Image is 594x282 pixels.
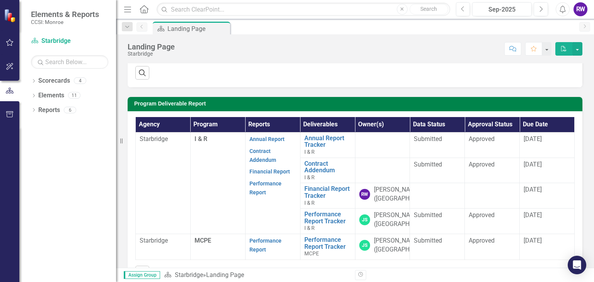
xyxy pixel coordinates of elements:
p: Starbridge [140,236,186,245]
td: Double-Click to Edit Right Click for Context Menu [300,234,355,260]
a: Annual Report Tracker [304,135,351,148]
span: [DATE] [524,161,542,168]
span: Search [420,6,437,12]
div: 4 [74,78,86,84]
span: I & R [195,135,207,143]
span: Approved [469,135,495,143]
span: MCPE [304,250,319,257]
button: RW [574,2,587,16]
input: Search Below... [31,55,108,69]
span: Submitted [414,237,442,244]
span: [DATE] [524,237,542,244]
a: Performance Report Tracker [304,211,351,224]
td: Double-Click to Edit Right Click for Context Menu [300,158,355,183]
div: Landing Page [128,42,175,51]
td: Double-Click to Edit [410,132,465,158]
td: Double-Click to Edit Right Click for Context Menu [300,183,355,209]
div: JS [359,214,370,225]
a: Financial Report Tracker [304,185,351,199]
a: Reports [38,106,60,115]
div: [PERSON_NAME] ([GEOGRAPHIC_DATA]) [374,211,437,229]
span: Approved [469,237,495,244]
a: Annual Report [249,136,285,142]
div: 11 [68,92,80,99]
a: Performance Report [249,238,282,253]
span: Submitted [414,135,442,143]
img: ClearPoint Strategy [4,9,17,22]
span: I & R [304,225,314,231]
span: Submitted [414,211,442,219]
td: Double-Click to Edit [465,209,520,234]
div: [PERSON_NAME] ([GEOGRAPHIC_DATA]) [374,236,437,254]
div: 6 [64,107,76,113]
td: Double-Click to Edit Right Click for Context Menu [300,209,355,234]
td: Double-Click to Edit [465,183,520,209]
a: Contract Addendum [249,148,276,163]
a: Contract Addendum [304,160,351,174]
span: Approved [469,161,495,168]
span: Assign Group [124,271,160,279]
td: Double-Click to Edit Right Click for Context Menu [300,132,355,158]
div: Sep-2025 [475,5,529,14]
td: Double-Click to Edit [410,209,465,234]
button: Sep-2025 [472,2,532,16]
button: Search [410,4,448,15]
td: Double-Click to Edit [465,158,520,183]
div: Open Intercom Messenger [568,256,586,274]
div: JS [359,240,370,251]
div: » [164,271,349,280]
a: Financial Report [249,168,290,175]
span: [DATE] [524,186,542,193]
div: Landing Page [206,271,244,279]
span: Submitted [414,161,442,168]
h3: Program Deliverable Report [134,101,579,107]
span: Elements & Reports [31,10,99,19]
span: I & R [304,149,314,155]
td: Double-Click to Edit [465,132,520,158]
a: Elements [38,91,64,100]
small: CCSI: Monroe [31,19,99,25]
div: RW [359,189,370,200]
div: [PERSON_NAME] ([GEOGRAPHIC_DATA]) [374,185,437,203]
span: I & R [304,174,314,180]
td: Double-Click to Edit [410,183,465,209]
td: Double-Click to Edit [410,158,465,183]
span: [DATE] [524,211,542,219]
span: Approved [469,211,495,219]
div: Starbridge [128,51,175,57]
div: Landing Page [167,24,228,34]
input: Search ClearPoint... [157,3,450,16]
td: Double-Click to Edit [410,234,465,260]
a: Scorecards [38,76,70,85]
p: Starbridge [140,135,186,144]
span: MCPE [195,237,211,244]
a: Starbridge [175,271,203,279]
span: [DATE] [524,135,542,143]
a: Performance Report Tracker [304,236,351,250]
td: Double-Click to Edit [465,234,520,260]
a: Performance Report [249,180,282,195]
span: I & R [304,200,314,206]
a: Starbridge [31,37,108,46]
